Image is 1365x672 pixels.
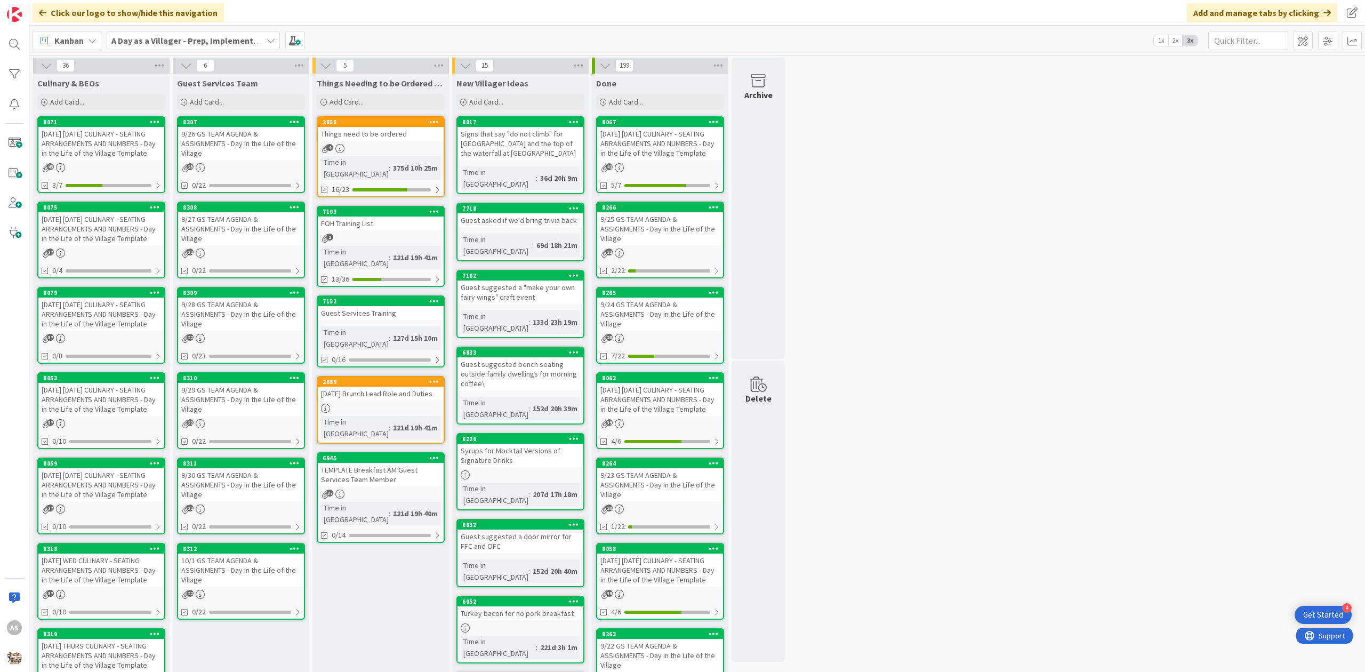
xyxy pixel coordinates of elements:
[462,521,583,529] div: 6832
[602,545,723,553] div: 8058
[178,544,304,554] div: 8312
[461,636,536,659] div: Time in [GEOGRAPHIC_DATA]
[52,350,62,362] span: 0/8
[461,397,528,420] div: Time in [GEOGRAPHIC_DATA]
[178,459,304,501] div: 83119/30 GS TEAM AGENDA & ASSIGNMENTS - Day in the Life of the Village
[318,207,444,217] div: 7103
[457,271,583,281] div: 7102
[606,590,613,597] span: 39
[390,422,440,434] div: 121d 19h 41m
[318,207,444,230] div: 7103FOH Training List
[602,118,723,126] div: 8067
[178,212,304,245] div: 9/27 GS TEAM AGENDA & ASSIGNMENTS - Day in the Life of the Village
[606,249,613,255] span: 22
[192,521,206,532] span: 0/22
[462,272,583,279] div: 7102
[602,204,723,211] div: 8266
[611,180,621,191] span: 5/7
[462,349,583,356] div: 6833
[178,468,304,501] div: 9/30 GS TEAM AGENDA & ASSIGNMENTS - Day in the Life of the Village
[318,453,444,486] div: 6945TEMPLATE Breakfast AM Guest Services Team Member
[326,144,333,151] span: 4
[318,453,444,463] div: 6945
[38,639,164,672] div: [DATE] THURS CULINARY - SEATING ARRANGEMENTS AND NUMBERS - Day in the Life of the Village Template
[38,288,164,331] div: 8079[DATE] [DATE] CULINARY - SEATING ARRANGEMENTS AND NUMBERS - Day in the Life of the Village Te...
[457,597,583,620] div: 6052Turkey bacon for no pork breakfast
[597,203,723,245] div: 82669/25 GS TEAM AGENDA & ASSIGNMENTS - Day in the Life of the Village
[192,436,206,447] span: 0/22
[318,127,444,141] div: Things need to be ordered
[332,274,349,285] span: 13/36
[389,162,390,174] span: :
[609,97,643,107] span: Add Card...
[332,354,346,365] span: 0/16
[183,289,304,297] div: 8309
[457,204,583,213] div: 7718
[323,378,444,386] div: 2689
[43,630,164,638] div: 8319
[38,544,164,587] div: 8318[DATE] WED CULINARY - SEATING ARRANGEMENTS AND NUMBERS - Day in the Life of the Village Template
[461,166,536,190] div: Time in [GEOGRAPHIC_DATA]
[323,118,444,126] div: 2858
[457,348,583,357] div: 6833
[457,434,583,467] div: 6226Syrups for Mocktail Versions of Signature Drinks
[1183,35,1197,46] span: 3x
[602,289,723,297] div: 8265
[323,208,444,215] div: 7103
[183,545,304,553] div: 8312
[178,373,304,383] div: 8310
[187,419,194,426] span: 22
[38,288,164,298] div: 8079
[462,118,583,126] div: 8017
[597,117,723,160] div: 8067[DATE] [DATE] CULINARY - SEATING ARRANGEMENTS AND NUMBERS - Day in the Life of the Village Te...
[530,489,580,500] div: 207d 17h 18m
[1187,3,1337,22] div: Add and manage tabs by clicking
[187,505,194,511] span: 22
[532,239,534,251] span: :
[178,117,304,127] div: 8307
[528,316,530,328] span: :
[43,204,164,211] div: 8075
[47,249,54,255] span: 37
[597,373,723,383] div: 8063
[537,642,580,653] div: 221d 3h 1m
[38,127,164,160] div: [DATE] [DATE] CULINARY - SEATING ARRANGEMENTS AND NUMBERS - Day in the Life of the Village Template
[530,316,580,328] div: 133d 23h 19m
[178,383,304,416] div: 9/29 GS TEAM AGENDA & ASSIGNMENTS - Day in the Life of the Village
[461,234,532,257] div: Time in [GEOGRAPHIC_DATA]
[456,78,528,89] span: New Villager Ideas
[536,642,537,653] span: :
[183,460,304,467] div: 8311
[461,483,528,506] div: Time in [GEOGRAPHIC_DATA]
[597,544,723,587] div: 8058[DATE] [DATE] CULINARY - SEATING ARRANGEMENTS AND NUMBERS - Day in the Life of the Village Te...
[38,117,164,160] div: 8071[DATE] [DATE] CULINARY - SEATING ARRANGEMENTS AND NUMBERS - Day in the Life of the Village Te...
[530,565,580,577] div: 152d 20h 40m
[318,297,444,320] div: 7152Guest Services Training
[43,545,164,553] div: 8318
[389,332,390,344] span: :
[47,334,54,341] span: 37
[38,203,164,245] div: 8075[DATE] [DATE] CULINARY - SEATING ARRANGEMENTS AND NUMBERS - Day in the Life of the Village Te...
[178,117,304,160] div: 83079/26 GS TEAM AGENDA & ASSIGNMENTS - Day in the Life of the Village
[536,172,537,184] span: :
[52,606,66,618] span: 0/10
[196,59,214,72] span: 6
[52,436,66,447] span: 0/10
[38,117,164,127] div: 8071
[321,326,389,350] div: Time in [GEOGRAPHIC_DATA]
[37,78,99,89] span: Culinary & BEOs
[606,163,613,170] span: 41
[326,234,333,241] span: 1
[597,459,723,468] div: 8264
[615,59,633,72] span: 199
[318,117,444,127] div: 2858
[192,606,206,618] span: 0/22
[183,118,304,126] div: 8307
[178,554,304,587] div: 10/1 GS TEAM AGENDA & ASSIGNMENTS - Day in the Life of the Village
[611,521,625,532] span: 1/22
[597,639,723,672] div: 9/22 GS TEAM AGENDA & ASSIGNMENTS - Day in the Life of the Village
[190,97,224,107] span: Add Card...
[43,118,164,126] div: 8071
[187,590,194,597] span: 22
[321,246,389,269] div: Time in [GEOGRAPHIC_DATA]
